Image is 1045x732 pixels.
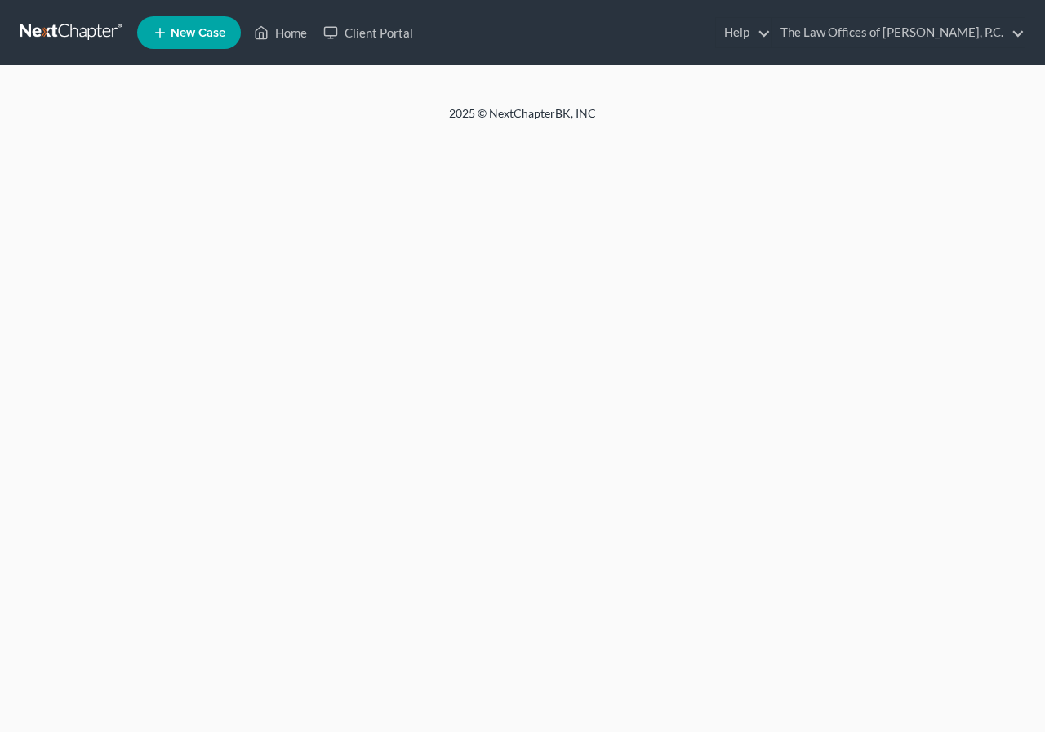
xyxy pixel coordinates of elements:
[57,105,988,135] div: 2025 © NextChapterBK, INC
[716,18,771,47] a: Help
[772,18,1025,47] a: The Law Offices of [PERSON_NAME], P.C.
[315,18,421,47] a: Client Portal
[137,16,241,49] new-legal-case-button: New Case
[246,18,315,47] a: Home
